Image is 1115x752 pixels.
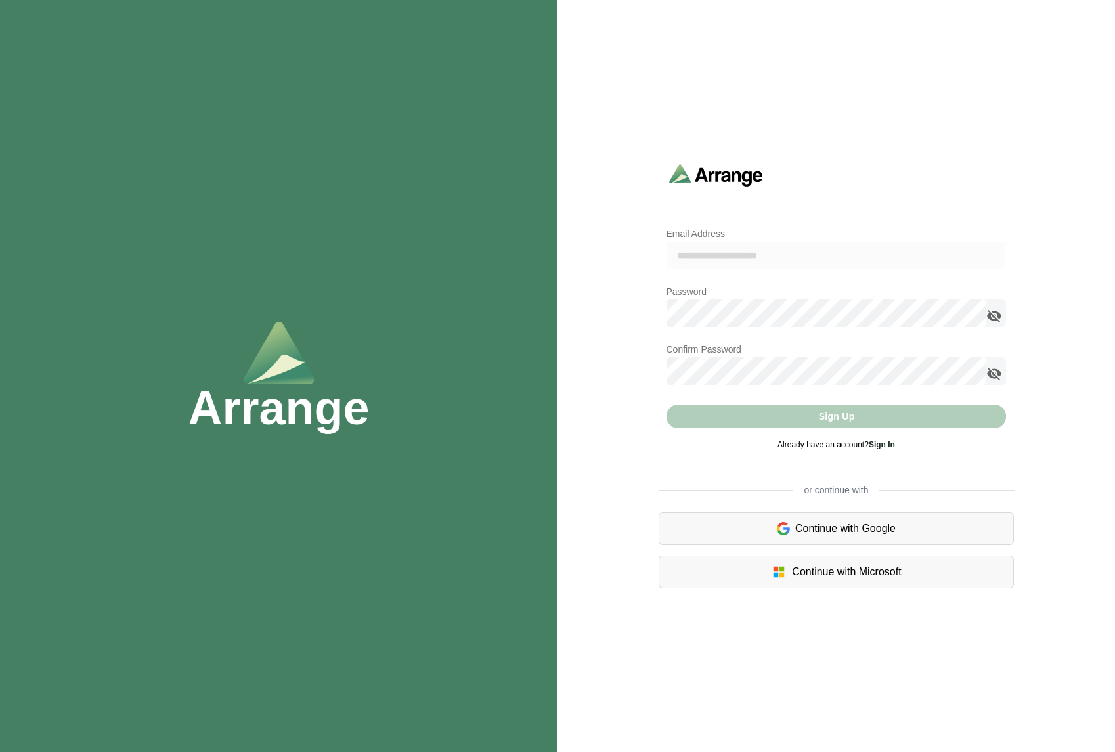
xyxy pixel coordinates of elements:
[669,164,763,187] img: arrangeai-name-small-logo.4d2b8aee.svg
[659,556,1015,588] div: Continue with Microsoft
[777,521,790,537] img: google-logo.6d399ca0.svg
[869,440,895,449] a: Sign In
[777,440,895,449] span: Already have an account?
[986,366,1002,382] i: appended action
[771,564,787,580] img: microsoft-logo.7cf64d5f.svg
[659,512,1015,545] div: Continue with Google
[667,342,1007,357] p: Confirm Password
[793,483,879,497] span: or continue with
[667,226,1007,242] p: Email Address
[986,308,1002,324] i: appended action
[188,384,369,431] h1: Arrange
[667,284,1007,299] p: Password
